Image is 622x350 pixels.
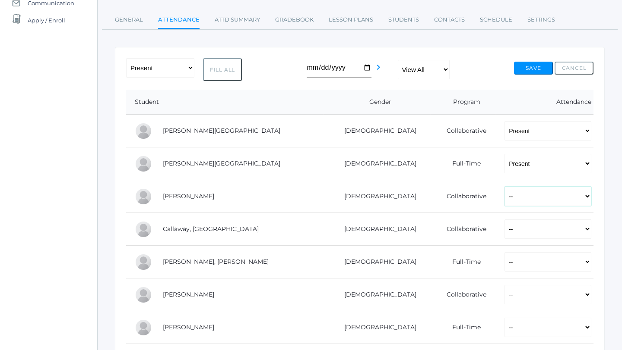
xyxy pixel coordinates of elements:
button: Fill All [203,58,242,81]
button: Cancel [555,62,593,75]
th: Attendance [496,90,593,115]
div: Kiel Callaway [135,221,152,238]
td: [DEMOGRAPHIC_DATA] [324,115,431,147]
td: Full-Time [431,246,496,278]
a: General [115,11,143,28]
i: chevron_right [373,62,384,72]
a: Schedule [480,11,512,28]
td: [DEMOGRAPHIC_DATA] [324,311,431,344]
div: Charlotte Bair [135,122,152,140]
div: Luna Cardenas [135,253,152,271]
td: Collaborative [431,278,496,311]
div: Olivia Dainko [135,319,152,336]
th: Student [126,90,324,115]
td: [DEMOGRAPHIC_DATA] [324,213,431,246]
a: Attendance [158,11,200,30]
a: [PERSON_NAME] [163,291,214,298]
a: Lesson Plans [329,11,373,28]
a: chevron_right [373,66,384,74]
div: Lee Blasman [135,188,152,205]
a: [PERSON_NAME] [163,323,214,331]
td: Collaborative [431,180,496,213]
div: Jordan Bell [135,155,152,172]
a: Contacts [434,11,465,28]
td: Collaborative [431,213,496,246]
a: [PERSON_NAME], [PERSON_NAME] [163,258,269,266]
span: Apply / Enroll [28,12,65,29]
td: [DEMOGRAPHIC_DATA] [324,278,431,311]
td: Full-Time [431,147,496,180]
div: Teddy Dahlstrom [135,286,152,303]
a: [PERSON_NAME][GEOGRAPHIC_DATA] [163,159,280,167]
a: [PERSON_NAME] [163,192,214,200]
td: Full-Time [431,311,496,344]
th: Gender [324,90,431,115]
a: Settings [527,11,555,28]
a: Callaway, [GEOGRAPHIC_DATA] [163,225,259,233]
th: Program [431,90,496,115]
td: [DEMOGRAPHIC_DATA] [324,147,431,180]
td: Collaborative [431,115,496,147]
a: [PERSON_NAME][GEOGRAPHIC_DATA] [163,127,280,134]
td: [DEMOGRAPHIC_DATA] [324,246,431,278]
td: [DEMOGRAPHIC_DATA] [324,180,431,213]
a: Students [388,11,419,28]
a: Gradebook [275,11,314,28]
button: Save [514,62,553,75]
a: Attd Summary [215,11,260,28]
